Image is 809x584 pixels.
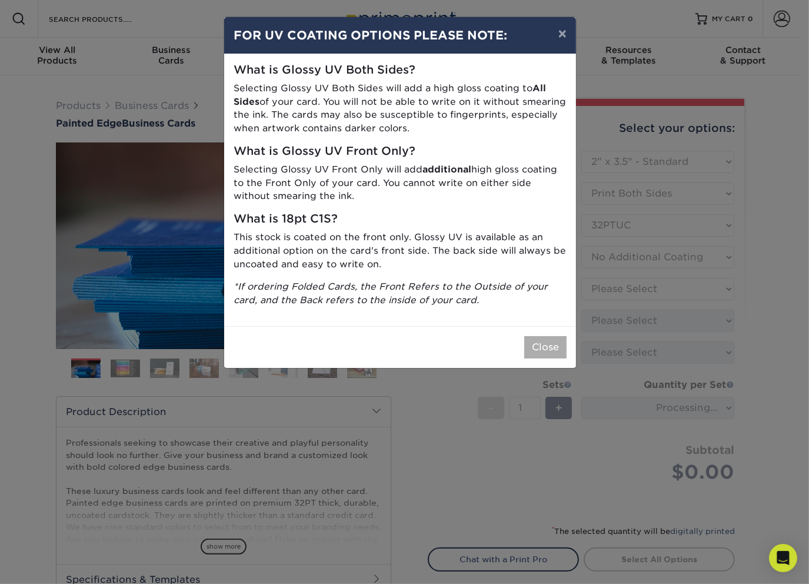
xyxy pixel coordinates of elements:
[234,82,567,135] p: Selecting Glossy UV Both Sides will add a high gloss coating to of your card. You will not be abl...
[234,213,567,226] h5: What is 18pt C1S?
[234,26,567,44] h4: FOR UV COATING OPTIONS PLEASE NOTE:
[234,64,567,77] h5: What is Glossy UV Both Sides?
[234,82,546,107] strong: All Sides
[234,231,567,271] p: This stock is coated on the front only. Glossy UV is available as an additional option on the car...
[769,544,797,572] div: Open Intercom Messenger
[234,163,567,203] p: Selecting Glossy UV Front Only will add high gloss coating to the Front Only of your card. You ca...
[234,281,548,306] i: *If ordering Folded Cards, the Front Refers to the Outside of your card, and the Back refers to t...
[549,17,576,50] button: ×
[524,336,567,359] button: Close
[234,145,567,158] h5: What is Glossy UV Front Only?
[422,164,471,175] strong: additional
